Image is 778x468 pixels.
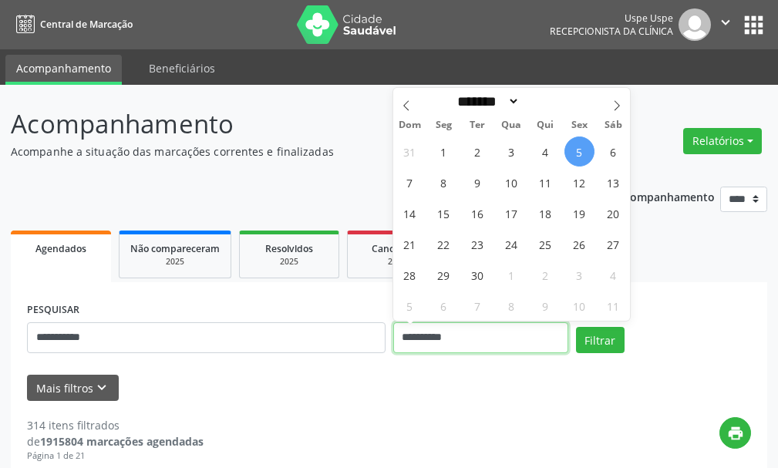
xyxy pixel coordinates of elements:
span: Setembro 10, 2025 [497,167,527,197]
div: 2025 [359,256,436,268]
span: Setembro 5, 2025 [564,136,594,167]
span: Outubro 1, 2025 [497,260,527,290]
button: Relatórios [683,128,762,154]
div: de [27,433,204,449]
span: Setembro 13, 2025 [598,167,628,197]
span: Outubro 7, 2025 [463,291,493,321]
span: Outubro 10, 2025 [564,291,594,321]
span: Outubro 11, 2025 [598,291,628,321]
span: Outubro 4, 2025 [598,260,628,290]
div: 2025 [130,256,220,268]
img: img [679,8,711,41]
a: Central de Marcação [11,12,133,37]
div: Uspe Uspe [550,12,673,25]
span: Setembro 19, 2025 [564,198,594,228]
span: Setembro 4, 2025 [530,136,561,167]
span: Outubro 8, 2025 [497,291,527,321]
span: Setembro 3, 2025 [497,136,527,167]
span: Setembro 30, 2025 [463,260,493,290]
span: Setembro 28, 2025 [395,260,425,290]
span: Setembro 20, 2025 [598,198,628,228]
span: Sáb [596,120,630,130]
span: Outubro 2, 2025 [530,260,561,290]
p: Acompanhamento [11,105,541,143]
span: Setembro 21, 2025 [395,229,425,259]
span: Outubro 9, 2025 [530,291,561,321]
span: Setembro 22, 2025 [429,229,459,259]
span: Setembro 14, 2025 [395,198,425,228]
span: Setembro 9, 2025 [463,167,493,197]
div: 314 itens filtrados [27,417,204,433]
span: Seg [426,120,460,130]
span: Resolvidos [265,242,313,255]
span: Agendados [35,242,86,255]
span: Setembro 24, 2025 [497,229,527,259]
span: Setembro 1, 2025 [429,136,459,167]
span: Qua [494,120,528,130]
span: Ter [460,120,494,130]
button: Mais filtroskeyboard_arrow_down [27,375,119,402]
span: Setembro 25, 2025 [530,229,561,259]
button:  [711,8,740,41]
input: Year [520,93,571,109]
i: print [727,425,744,442]
label: PESQUISAR [27,298,79,322]
button: Filtrar [576,327,625,353]
span: Qui [528,120,562,130]
p: Acompanhe a situação das marcações correntes e finalizadas [11,143,541,160]
span: Setembro 15, 2025 [429,198,459,228]
span: Setembro 29, 2025 [429,260,459,290]
span: Não compareceram [130,242,220,255]
span: Setembro 16, 2025 [463,198,493,228]
span: Central de Marcação [40,18,133,31]
span: Cancelados [372,242,423,255]
span: Outubro 3, 2025 [564,260,594,290]
span: Setembro 6, 2025 [598,136,628,167]
span: Outubro 5, 2025 [395,291,425,321]
span: Setembro 12, 2025 [564,167,594,197]
span: Setembro 23, 2025 [463,229,493,259]
span: Recepcionista da clínica [550,25,673,38]
button: apps [740,12,767,39]
span: Setembro 18, 2025 [530,198,561,228]
span: Setembro 26, 2025 [564,229,594,259]
span: Setembro 2, 2025 [463,136,493,167]
div: 2025 [251,256,328,268]
span: Setembro 17, 2025 [497,198,527,228]
p: Ano de acompanhamento [578,187,715,206]
a: Beneficiários [138,55,226,82]
span: Setembro 7, 2025 [395,167,425,197]
span: Outubro 6, 2025 [429,291,459,321]
select: Month [453,93,520,109]
strong: 1915804 marcações agendadas [40,434,204,449]
span: Sex [562,120,596,130]
span: Setembro 11, 2025 [530,167,561,197]
span: Dom [393,120,427,130]
button: print [719,417,751,449]
i:  [717,14,734,31]
div: Página 1 de 21 [27,449,204,463]
i: keyboard_arrow_down [93,379,110,396]
a: Acompanhamento [5,55,122,85]
span: Setembro 8, 2025 [429,167,459,197]
span: Agosto 31, 2025 [395,136,425,167]
span: Setembro 27, 2025 [598,229,628,259]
